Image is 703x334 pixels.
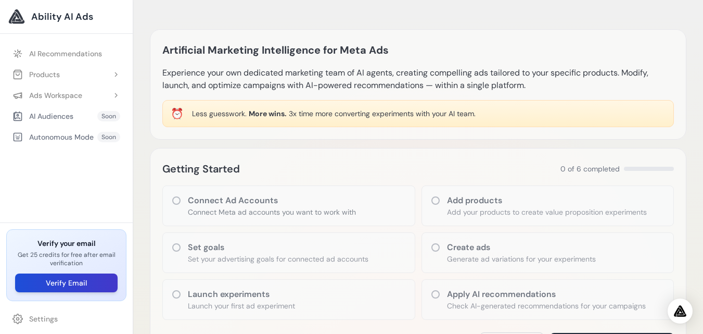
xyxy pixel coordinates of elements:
[188,254,368,264] p: Set your advertising goals for connected ad accounts
[162,67,674,92] p: Experience your own dedicated marketing team of AI agents, creating compelling ads tailored to yo...
[447,207,647,217] p: Add your products to create value proposition experiments
[188,241,368,254] h3: Set goals
[192,109,247,118] span: Less guesswork.
[188,301,295,311] p: Launch your first ad experiment
[6,65,126,84] button: Products
[447,288,646,301] h3: Apply AI recommendations
[12,90,82,101] div: Ads Workspace
[289,109,476,118] span: 3x time more converting experiments with your AI team.
[188,194,356,207] h3: Connect Ad Accounts
[97,111,120,121] span: Soon
[15,251,118,267] p: Get 25 credits for free after email verification
[162,42,389,58] h1: Artificial Marketing Intelligence for Meta Ads
[249,109,287,118] span: More wins.
[171,106,184,121] div: ⏰
[188,288,295,301] h3: Launch experiments
[6,86,126,105] button: Ads Workspace
[12,111,73,121] div: AI Audiences
[12,69,60,80] div: Products
[447,254,596,264] p: Generate ad variations for your experiments
[560,164,620,174] span: 0 of 6 completed
[12,132,94,142] div: Autonomous Mode
[6,310,126,328] a: Settings
[188,207,356,217] p: Connect Meta ad accounts you want to work with
[97,132,120,142] span: Soon
[6,44,126,63] a: AI Recommendations
[447,301,646,311] p: Check AI-generated recommendations for your campaigns
[447,241,596,254] h3: Create ads
[8,8,124,25] a: Ability AI Ads
[15,238,118,249] h3: Verify your email
[162,160,240,177] h2: Getting Started
[15,274,118,292] button: Verify Email
[447,194,647,207] h3: Add products
[31,9,93,24] span: Ability AI Ads
[668,299,693,324] div: Open Intercom Messenger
